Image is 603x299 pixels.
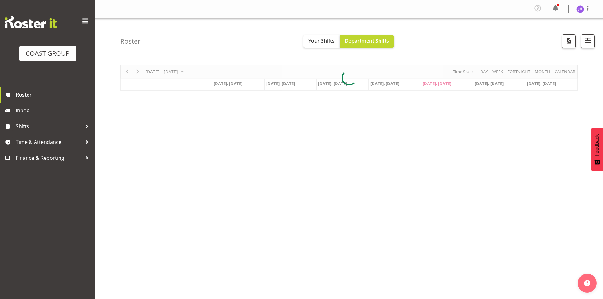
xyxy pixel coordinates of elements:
[308,37,335,44] span: Your Shifts
[16,153,82,163] span: Finance & Reporting
[340,35,394,48] button: Department Shifts
[345,37,389,44] span: Department Shifts
[16,90,92,99] span: Roster
[26,49,70,58] div: COAST GROUP
[5,16,57,28] img: Rosterit website logo
[594,134,600,156] span: Feedback
[16,137,82,147] span: Time & Attendance
[576,5,584,13] img: jeremy-hogan1166.jpg
[16,121,82,131] span: Shifts
[581,34,595,48] button: Filter Shifts
[591,128,603,171] button: Feedback - Show survey
[584,280,590,286] img: help-xxl-2.png
[120,38,141,45] h4: Roster
[16,106,92,115] span: Inbox
[303,35,340,48] button: Your Shifts
[562,34,576,48] button: Download a PDF of the roster according to the set date range.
